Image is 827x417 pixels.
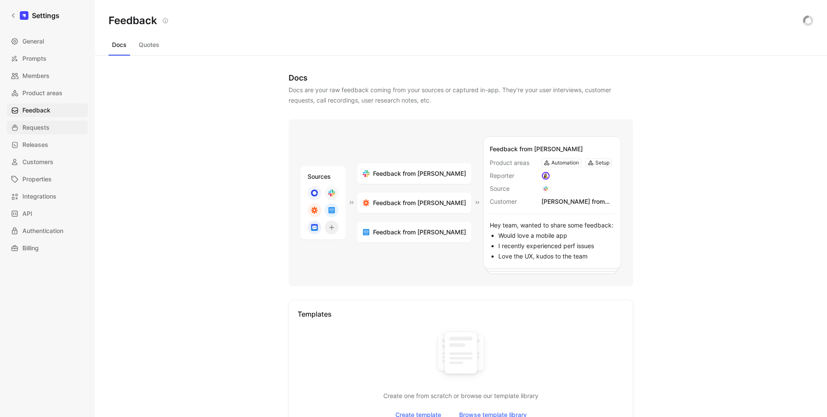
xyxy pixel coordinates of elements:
span: Customer [490,196,538,207]
span: Reporter [490,171,538,181]
span: Product areas [22,88,62,98]
div: Docs [289,73,633,83]
span: Billing [22,243,39,253]
span: Feedback from [PERSON_NAME] [490,145,583,152]
a: Prompts [7,52,88,65]
li: I recently experienced perf issues [498,241,615,251]
span: Releases [22,140,48,150]
a: Product areas [7,86,88,100]
span: Product areas [490,158,538,168]
div: [PERSON_NAME] from [541,196,615,207]
button: Docs [109,38,130,52]
a: Feedback [7,103,88,117]
h1: Settings [32,10,59,21]
span: Source [490,184,538,194]
h2: Feedback [109,14,157,28]
div: Hey team, wanted to share some feedback: [490,214,615,261]
div: Templates [298,309,624,319]
span: Feedback from [PERSON_NAME] [373,198,466,208]
span: Members [22,71,50,81]
span: General [22,36,44,47]
a: Integrations [7,190,88,203]
span: Requests [22,122,50,133]
img: avatar [543,173,549,179]
span: Sources [308,173,331,180]
a: API [7,207,88,221]
button: Quotes [135,38,163,52]
a: Requests [7,121,88,134]
a: Customers [7,155,88,169]
li: Love the UX, kudos to the team [498,251,615,261]
a: Properties [7,172,88,186]
a: Members [7,69,88,83]
span: Feedback [22,105,50,115]
span: Customers [22,157,53,167]
span: Properties [22,174,52,184]
p: Create one from scratch or browse our template library [298,391,624,401]
div: Setup [595,159,609,167]
a: Billing [7,241,88,255]
a: Settings [7,7,63,24]
a: Releases [7,138,88,152]
span: Feedback from [PERSON_NAME] [373,227,466,237]
span: Feedback from [PERSON_NAME] [373,168,466,179]
li: Would love a mobile app [498,230,615,241]
div: Automation [551,159,579,167]
span: Integrations [22,191,56,202]
span: Prompts [22,53,47,64]
img: template illustration [431,326,491,384]
a: Authentication [7,224,88,238]
div: Docs are your raw feedback coming from your sources or captured in-app. They’re your user intervi... [289,85,633,106]
a: General [7,34,88,48]
span: API [22,208,32,219]
span: Authentication [22,226,63,236]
